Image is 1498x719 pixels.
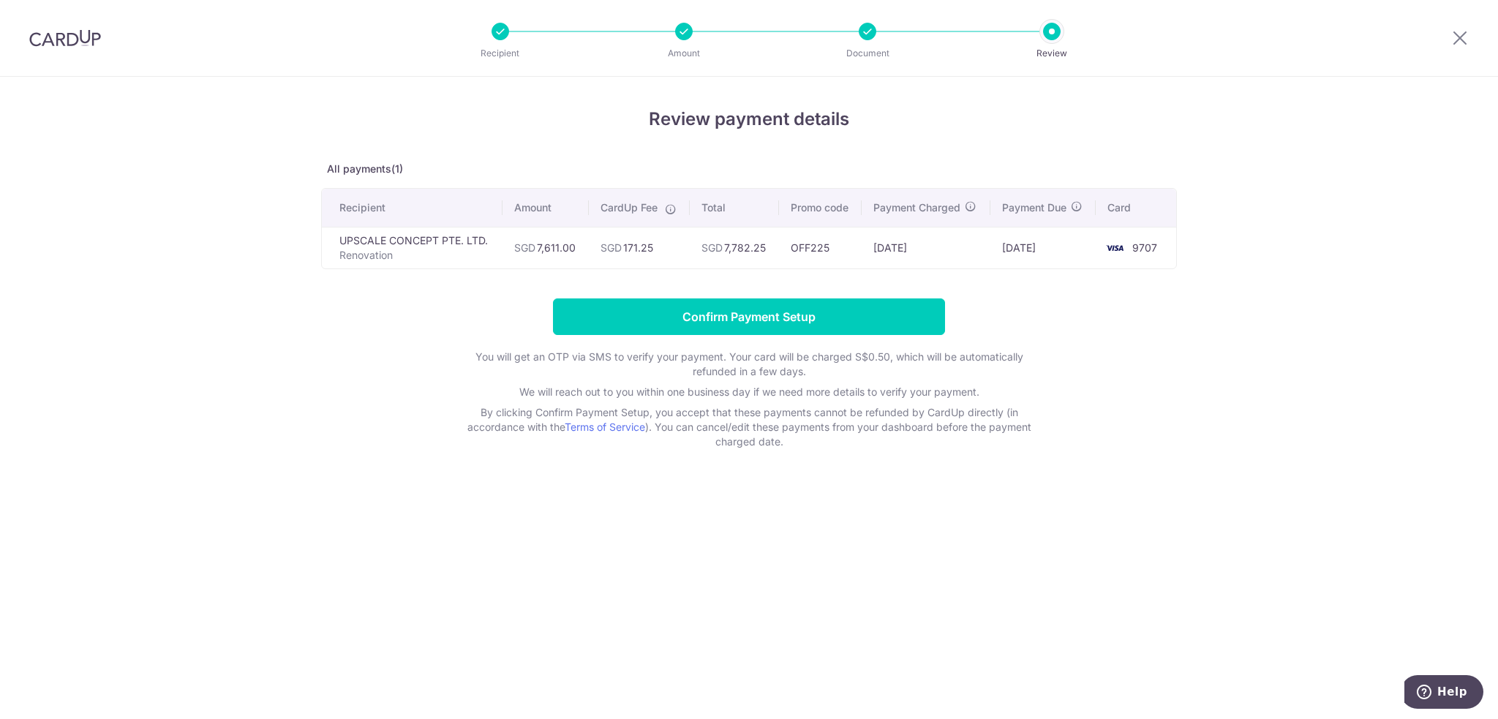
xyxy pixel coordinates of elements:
[321,162,1177,176] p: All payments(1)
[1096,189,1176,227] th: Card
[1404,675,1483,712] iframe: Opens a widget where you can find more information
[503,227,589,268] td: 7,611.00
[456,385,1042,399] p: We will reach out to you within one business day if we need more details to verify your payment.
[322,189,503,227] th: Recipient
[630,46,738,61] p: Amount
[1132,241,1157,254] span: 9707
[456,405,1042,449] p: By clicking Confirm Payment Setup, you accept that these payments cannot be refunded by CardUp di...
[503,189,589,227] th: Amount
[321,106,1177,132] h4: Review payment details
[29,29,101,47] img: CardUp
[446,46,554,61] p: Recipient
[1002,200,1066,215] span: Payment Due
[690,189,779,227] th: Total
[514,241,535,254] span: SGD
[1100,239,1129,257] img: <span class="translation_missing" title="translation missing: en.account_steps.new_confirm_form.b...
[779,189,862,227] th: Promo code
[601,241,622,254] span: SGD
[339,248,491,263] p: Renovation
[998,46,1106,61] p: Review
[990,227,1096,268] td: [DATE]
[873,200,960,215] span: Payment Charged
[565,421,645,433] a: Terms of Service
[456,350,1042,379] p: You will get an OTP via SMS to verify your payment. Your card will be charged S$0.50, which will ...
[553,298,945,335] input: Confirm Payment Setup
[701,241,723,254] span: SGD
[589,227,690,268] td: 171.25
[779,227,862,268] td: OFF225
[322,227,503,268] td: UPSCALE CONCEPT PTE. LTD.
[601,200,658,215] span: CardUp Fee
[813,46,922,61] p: Document
[690,227,779,268] td: 7,782.25
[862,227,990,268] td: [DATE]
